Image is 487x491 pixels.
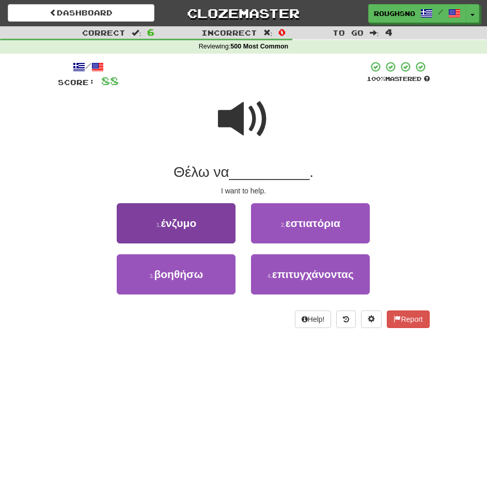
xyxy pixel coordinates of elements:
a: Clozemaster [170,4,317,22]
a: RoughSnowflake757 / [368,4,466,23]
button: 3.βοηθήσω [117,254,235,294]
button: 1.ένζυμο [117,203,235,243]
span: : [370,29,379,36]
strong: 500 Most Common [230,43,288,50]
span: 4 [385,27,392,37]
span: 100 % [367,75,385,82]
small: 1 . [156,222,161,228]
small: 3 . [150,273,154,279]
button: Round history (alt+y) [336,310,356,328]
span: Correct [82,28,125,37]
span: επιτυγχάνοντας [272,268,354,280]
div: Mastered [367,75,430,83]
span: Θέλω να [174,164,229,180]
span: ένζυμο [161,217,196,229]
a: Dashboard [8,4,154,22]
span: . [309,164,313,180]
span: εστιατόρια [286,217,340,229]
button: 4.επιτυγχάνοντας [251,254,370,294]
span: 6 [147,27,154,37]
button: 2.εστιατόρια [251,203,370,243]
span: : [263,29,273,36]
span: βοηθήσω [154,268,203,280]
span: To go [333,28,364,37]
span: RoughSnowflake757 [374,9,415,18]
span: 88 [101,74,119,87]
span: Incorrect [201,28,257,37]
button: Help! [295,310,332,328]
small: 2 . [281,222,286,228]
span: __________ [229,164,310,180]
small: 4 . [268,273,272,279]
span: Score: [58,78,95,87]
button: Report [387,310,429,328]
span: / [438,8,443,15]
div: / [58,61,119,74]
div: I want to help. [58,186,430,196]
span: 0 [278,27,286,37]
span: : [132,29,141,36]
